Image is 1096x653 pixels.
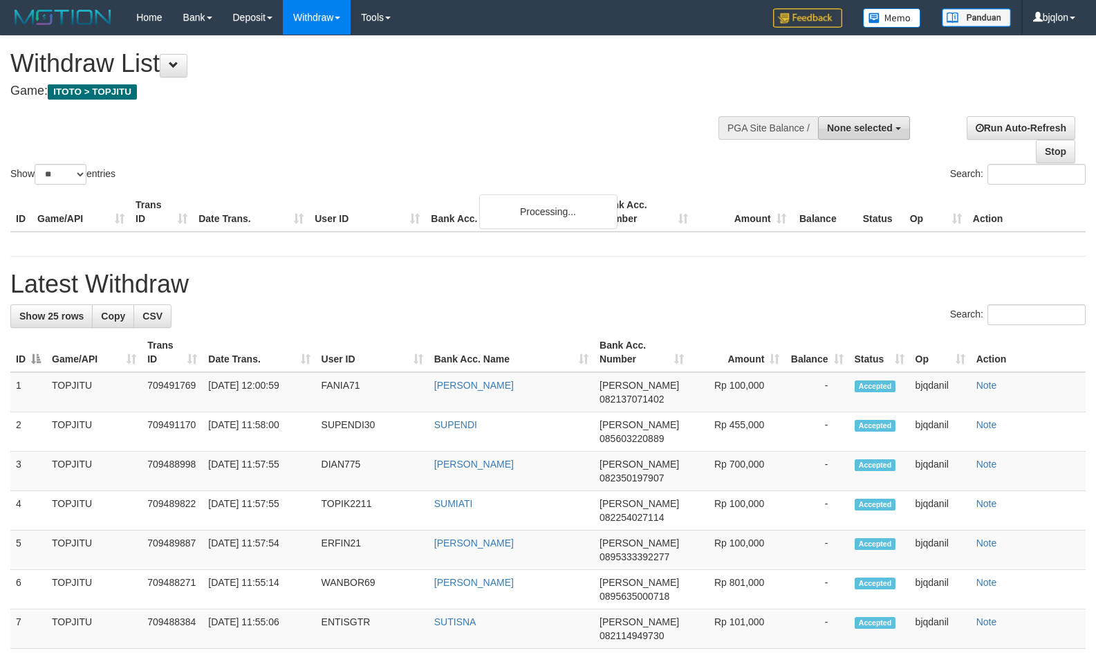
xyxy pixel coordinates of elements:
td: 2 [10,412,46,452]
td: bjqdanil [910,491,971,531]
td: 6 [10,570,46,609]
td: Rp 101,000 [689,609,785,649]
span: CSV [142,311,162,322]
span: Accepted [855,459,896,471]
th: Op [904,192,967,232]
a: [PERSON_NAME] [434,537,514,549]
span: Copy 085603220889 to clipboard [600,433,664,444]
td: bjqdanil [910,452,971,491]
span: Show 25 rows [19,311,84,322]
th: User ID: activate to sort column ascending [316,333,429,372]
td: [DATE] 12:00:59 [203,372,315,412]
th: Bank Acc. Name: activate to sort column ascending [429,333,594,372]
td: - [785,412,848,452]
img: Button%20Memo.svg [863,8,921,28]
td: FANIA71 [316,372,429,412]
span: Copy 0895333392277 to clipboard [600,551,669,562]
a: Copy [92,304,134,328]
th: Game/API [32,192,130,232]
th: Op: activate to sort column ascending [910,333,971,372]
td: 709488271 [142,570,203,609]
h1: Latest Withdraw [10,270,1086,298]
td: SUPENDI30 [316,412,429,452]
td: 709489822 [142,491,203,531]
th: Bank Acc. Name [425,192,595,232]
img: MOTION_logo.png [10,7,115,28]
th: Action [971,333,1086,372]
th: ID [10,192,32,232]
div: Processing... [479,194,617,229]
span: [PERSON_NAME] [600,419,679,430]
a: SUMIATI [434,498,473,509]
td: TOPJITU [46,491,142,531]
td: [DATE] 11:55:06 [203,609,315,649]
span: Copy 082350197907 to clipboard [600,472,664,484]
span: Accepted [855,617,896,629]
td: TOPJITU [46,609,142,649]
span: None selected [827,122,893,134]
span: Accepted [855,380,896,392]
a: [PERSON_NAME] [434,459,514,470]
th: Balance: activate to sort column ascending [785,333,848,372]
th: Trans ID: activate to sort column ascending [142,333,203,372]
th: Game/API: activate to sort column ascending [46,333,142,372]
span: Copy 082114949730 to clipboard [600,630,664,641]
th: Bank Acc. Number: activate to sort column ascending [594,333,689,372]
td: Rp 100,000 [689,531,785,570]
a: Note [976,498,997,509]
span: [PERSON_NAME] [600,380,679,391]
td: bjqdanil [910,609,971,649]
a: [PERSON_NAME] [434,380,514,391]
th: Balance [792,192,857,232]
th: Status [857,192,904,232]
button: None selected [818,116,910,140]
h4: Game: [10,84,717,98]
a: Stop [1036,140,1075,163]
td: - [785,609,848,649]
th: User ID [309,192,425,232]
a: [PERSON_NAME] [434,577,514,588]
a: Note [976,459,997,470]
a: SUPENDI [434,419,477,430]
td: [DATE] 11:55:14 [203,570,315,609]
img: panduan.png [942,8,1011,27]
td: [DATE] 11:58:00 [203,412,315,452]
h1: Withdraw List [10,50,717,77]
input: Search: [987,304,1086,325]
td: 1 [10,372,46,412]
th: Trans ID [130,192,193,232]
a: SUTISNA [434,616,476,627]
td: Rp 801,000 [689,570,785,609]
a: Run Auto-Refresh [967,116,1075,140]
td: Rp 700,000 [689,452,785,491]
a: Show 25 rows [10,304,93,328]
td: DIAN775 [316,452,429,491]
td: 709491170 [142,412,203,452]
span: Copy [101,311,125,322]
input: Search: [987,164,1086,185]
td: - [785,372,848,412]
td: [DATE] 11:57:54 [203,531,315,570]
td: 4 [10,491,46,531]
a: Note [976,380,997,391]
th: ID: activate to sort column descending [10,333,46,372]
a: CSV [133,304,171,328]
span: Accepted [855,420,896,432]
td: TOPJITU [46,531,142,570]
span: Accepted [855,578,896,589]
td: ENTISGTR [316,609,429,649]
span: Copy 082254027114 to clipboard [600,512,664,523]
td: TOPJITU [46,452,142,491]
td: TOPIK2211 [316,491,429,531]
td: Rp 455,000 [689,412,785,452]
span: [PERSON_NAME] [600,498,679,509]
span: [PERSON_NAME] [600,616,679,627]
th: Date Trans.: activate to sort column ascending [203,333,315,372]
th: Status: activate to sort column ascending [849,333,910,372]
img: Feedback.jpg [773,8,842,28]
td: Rp 100,000 [689,491,785,531]
td: Rp 100,000 [689,372,785,412]
td: TOPJITU [46,570,142,609]
th: Date Trans. [193,192,309,232]
span: [PERSON_NAME] [600,537,679,549]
